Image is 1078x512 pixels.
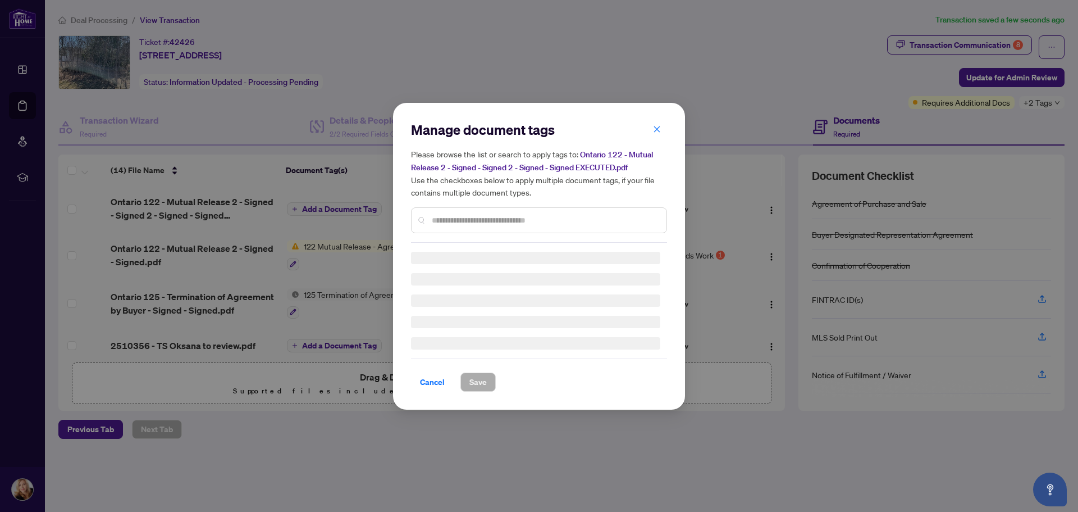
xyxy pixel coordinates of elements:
button: Open asap [1033,473,1067,506]
h2: Manage document tags [411,121,667,139]
button: Save [460,373,496,392]
button: Cancel [411,373,454,392]
span: Ontario 122 - Mutual Release 2 - Signed - Signed 2 - Signed - Signed EXECUTED.pdf [411,149,653,173]
span: close [653,125,661,133]
span: Cancel [420,373,445,391]
h5: Please browse the list or search to apply tags to: Use the checkboxes below to apply multiple doc... [411,148,667,198]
